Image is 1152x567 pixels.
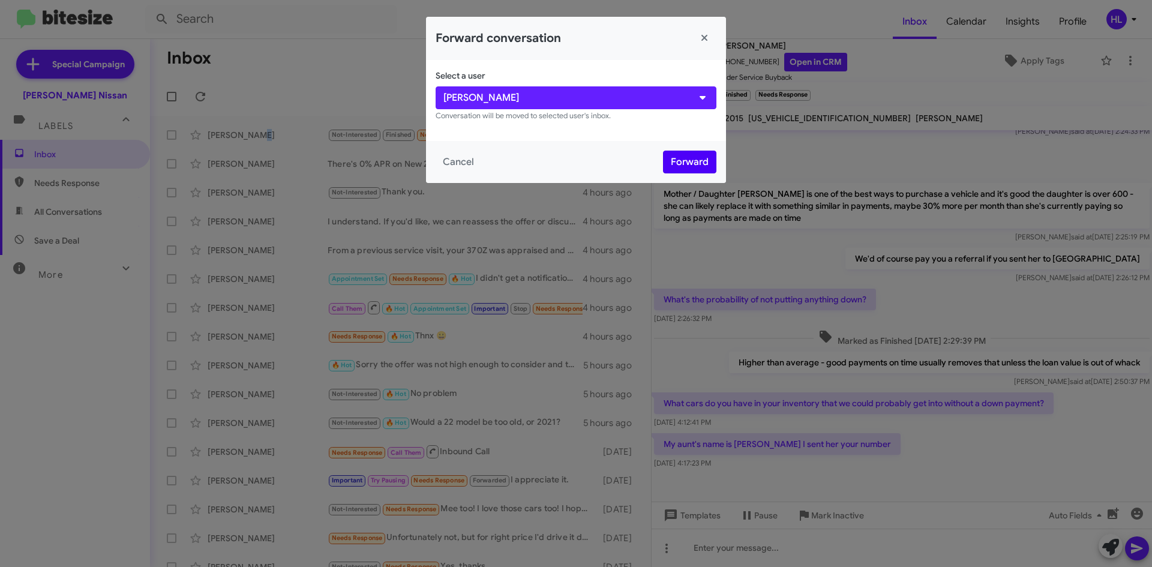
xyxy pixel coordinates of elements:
p: Select a user [436,70,716,82]
button: [PERSON_NAME] [436,86,716,109]
button: Forward [663,151,716,173]
span: [PERSON_NAME] [443,91,519,105]
button: Cancel [436,151,481,173]
h2: Forward conversation [436,29,561,48]
small: Conversation will be moved to selected user's inbox. [436,111,611,121]
button: Close [692,26,716,50]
